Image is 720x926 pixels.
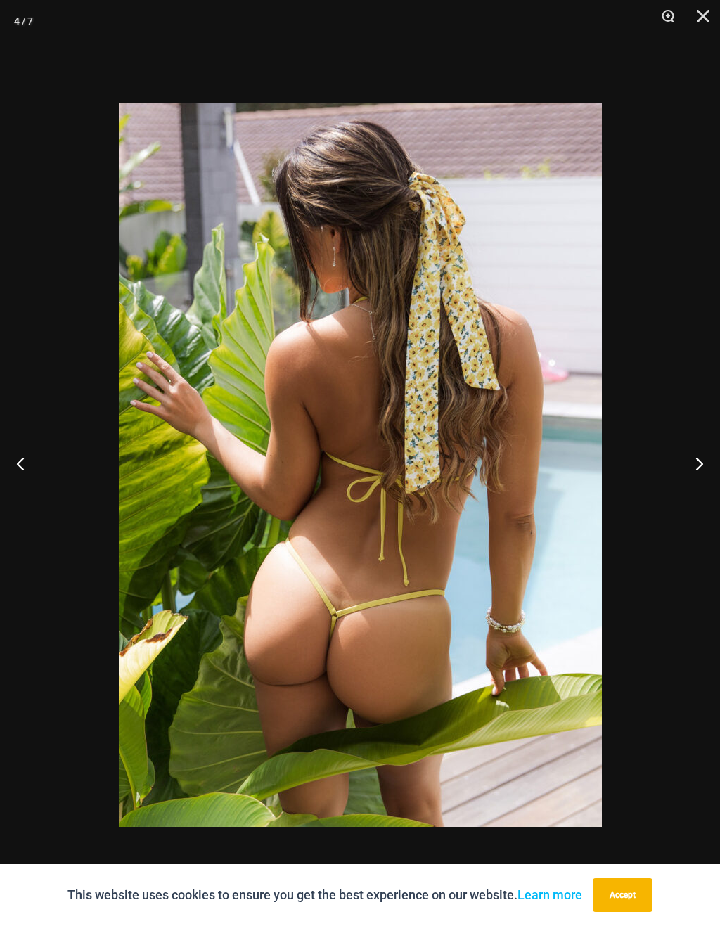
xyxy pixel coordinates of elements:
img: Breakwater Lemon Yellow 3153 Tri Top 4856 micro 03 [119,103,602,827]
a: Learn more [517,887,582,902]
div: 4 / 7 [14,11,33,32]
button: Accept [593,878,652,912]
p: This website uses cookies to ensure you get the best experience on our website. [67,885,582,906]
button: Next [667,428,720,499]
